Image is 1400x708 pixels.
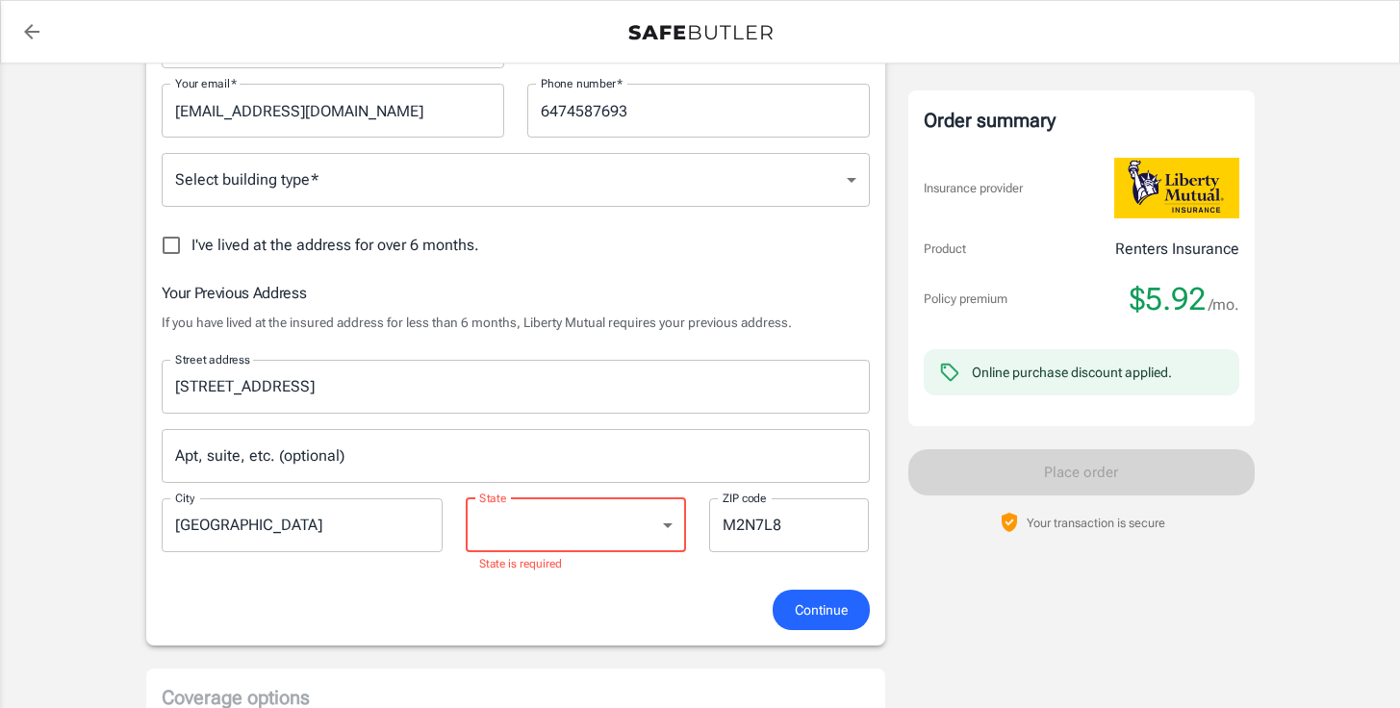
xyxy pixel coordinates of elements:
[628,25,773,40] img: Back to quotes
[162,313,870,332] p: If you have lived at the insured address for less than 6 months, Liberty Mutual requires your pre...
[1209,291,1239,318] span: /mo.
[175,490,194,506] label: City
[723,490,767,506] label: ZIP code
[773,590,870,631] button: Continue
[1114,158,1239,218] img: Liberty Mutual
[924,106,1239,135] div: Order summary
[479,555,673,574] p: State is required
[541,75,623,91] label: Phone number
[191,234,479,257] span: I've lived at the address for over 6 months.
[527,84,870,138] input: Enter number
[1027,514,1165,532] p: Your transaction is secure
[479,490,507,506] label: State
[1130,280,1206,318] span: $5.92
[1115,238,1239,261] p: Renters Insurance
[175,351,250,367] label: Street address
[175,75,237,91] label: Your email
[924,290,1007,309] p: Policy premium
[924,179,1023,198] p: Insurance provider
[13,13,51,51] a: back to quotes
[924,240,966,259] p: Product
[162,281,870,305] h6: Your Previous Address
[795,598,848,622] span: Continue
[162,84,504,138] input: Enter email
[972,363,1172,382] div: Online purchase discount applied.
